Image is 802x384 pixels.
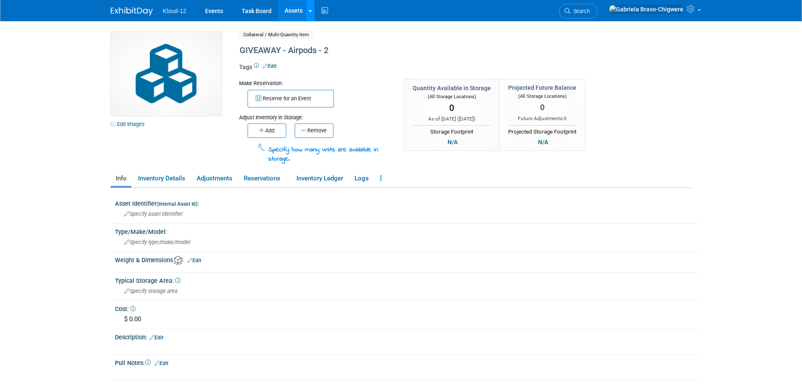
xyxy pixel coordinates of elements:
a: Info [111,171,131,186]
div: (All Storage Locations) [413,92,491,100]
div: As of [DATE] ( ) [413,115,491,123]
span: 0 [564,115,567,121]
img: Collateral-Icon-2.png [111,32,222,116]
div: Adjust Inventory in Storage: [239,107,392,121]
a: Adjustments [192,171,237,186]
span: 0 [449,103,454,113]
div: N/A [536,137,551,147]
a: Edit [149,335,163,341]
a: Search [559,4,598,19]
div: Make Reservation: [239,79,392,87]
a: Inventory Ledger [291,171,348,186]
div: Weight & Dimensions [115,254,698,265]
span: Specify how many units are available in storage. [268,145,378,164]
img: Gabriela Bravo-Chigwere [609,5,684,14]
div: Projected Storage Footprint [508,125,576,136]
a: Inventory Details [133,171,190,186]
span: 0 [540,102,545,112]
a: Edit [187,258,201,263]
span: Specify asset identifier [124,211,183,217]
div: Description: [115,331,698,342]
span: Kloud-12 [163,8,187,14]
div: Asset Identifier : [115,197,698,208]
a: Logs [349,171,373,186]
button: Add [248,124,286,138]
span: [DATE] [459,116,474,122]
span: Specify type/make/model [124,239,190,245]
div: GIVEAWAY - Airpods - 2 [237,43,622,58]
div: Future Adjustments: [508,115,576,122]
div: Pull Notes: [115,357,698,368]
a: Reservations [239,171,290,186]
a: Edit Images [111,119,148,129]
span: Specify storage area [124,288,178,294]
div: Cost: [115,303,698,313]
div: (All Storage Locations) [508,92,576,100]
div: Tags [239,63,622,77]
span: Typical Storage Area: [115,277,181,284]
a: Edit [155,360,168,366]
div: Type/Make/Model: [115,226,698,236]
span: Collateral / Multi-Quantity Item [239,30,313,39]
div: Projected Future Balance [508,83,576,92]
small: (Internal Asset Id) [157,201,197,207]
div: N/A [445,137,460,147]
button: Reserve for an Event [248,90,334,107]
div: Storage Footprint [413,125,491,136]
span: Search [570,8,590,14]
img: Asset Weight and Dimensions [174,256,183,265]
div: Quantity Available in Storage [413,84,491,92]
img: ExhibitDay [111,7,153,16]
div: $ 0.00 [121,313,692,326]
button: Remove [295,124,333,138]
a: Edit [263,63,277,69]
